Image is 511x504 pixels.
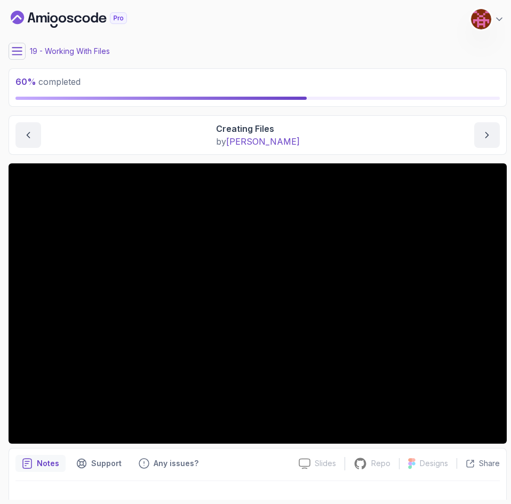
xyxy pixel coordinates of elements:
button: Share [457,458,500,469]
button: next content [474,122,500,148]
p: Designs [420,458,448,469]
button: Support button [70,455,128,472]
p: Creating Files [216,122,300,135]
p: Slides [315,458,336,469]
iframe: 1 - Creating Files [9,163,507,444]
span: completed [15,76,81,87]
p: Repo [371,458,390,469]
span: [PERSON_NAME] [226,136,300,147]
span: 60 % [15,76,36,87]
p: 19 - Working With Files [30,46,110,57]
button: Feedback button [132,455,205,472]
button: user profile image [470,9,505,30]
p: Notes [37,458,59,469]
p: Any issues? [154,458,198,469]
p: Share [479,458,500,469]
a: Dashboard [11,11,151,28]
p: Support [91,458,122,469]
button: previous content [15,122,41,148]
p: by [216,135,300,148]
button: notes button [15,455,66,472]
img: user profile image [471,9,491,29]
